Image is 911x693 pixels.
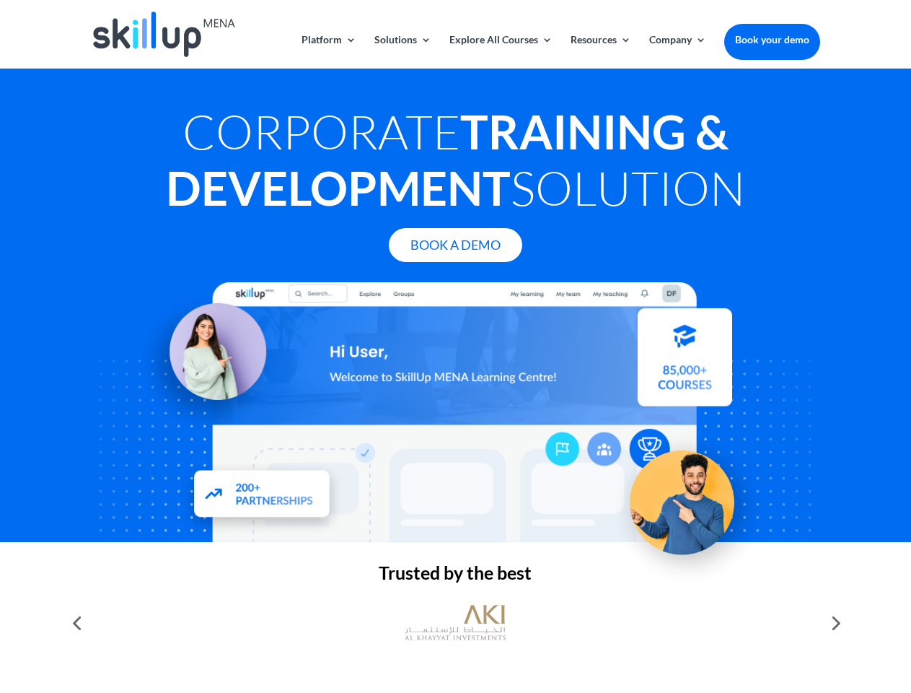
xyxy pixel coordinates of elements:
[166,103,729,216] strong: Training & Development
[135,286,281,432] img: Learning Management Solution - SkillUp
[449,35,553,69] a: Explore All Courses
[302,35,356,69] a: Platform
[638,315,732,413] img: Courses library - SkillUp MENA
[179,458,346,536] img: Partners - SkillUp Mena
[649,35,706,69] a: Company
[839,624,911,693] iframe: Chat Widget
[374,35,431,69] a: Solutions
[91,103,819,223] h1: Corporate Solution
[724,24,820,56] a: Book your demo
[91,564,819,589] h2: Trusted by the best
[405,598,506,648] img: al khayyat investments logo
[389,228,522,262] a: Book A Demo
[609,420,769,580] img: Upskill your workforce - SkillUp
[93,12,234,57] img: Skillup Mena
[571,35,631,69] a: Resources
